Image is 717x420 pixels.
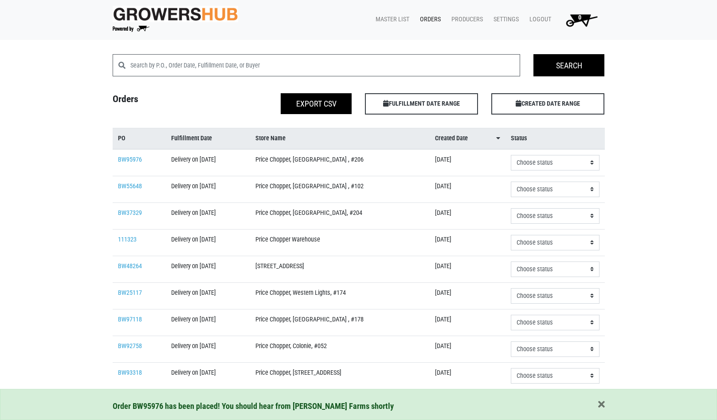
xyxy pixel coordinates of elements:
a: Created Date [435,134,500,143]
input: Search by P.O., Order Date, Fulfillment Date, or Buyer [130,54,521,76]
a: Producers [444,11,486,28]
td: Price Chopper Warehouse [250,229,430,256]
h4: Orders [106,93,232,111]
a: 111323 [118,236,137,243]
a: Logout [522,11,555,28]
a: Orders [413,11,444,28]
a: PO [118,134,161,143]
a: BW92758 [118,342,142,350]
td: Delivery on [DATE] [166,176,250,202]
img: Cart [562,11,601,29]
a: BW25117 [118,289,142,297]
td: [DATE] [430,202,505,229]
td: Price Chopper, [STREET_ADDRESS] [250,362,430,389]
td: Price Chopper, [GEOGRAPHIC_DATA], #204 [250,202,430,229]
span: CREATED DATE RANGE [491,93,604,115]
img: Powered by Big Wheelbarrow [113,26,149,32]
a: Master List [368,11,413,28]
a: BW37329 [118,209,142,217]
td: Price Chopper, Western Lights, #174 [250,282,430,309]
a: Settings [486,11,522,28]
td: [DATE] [430,282,505,309]
td: [DATE] [430,362,505,389]
span: FULFILLMENT DATE RANGE [365,93,478,115]
button: Export CSV [281,93,352,114]
input: Search [533,54,604,76]
span: Status [511,134,527,143]
td: Delivery on [DATE] [166,309,250,336]
td: [DATE] [430,336,505,362]
td: Price Chopper, [GEOGRAPHIC_DATA] , #178 [250,309,430,336]
td: Price Chopper, Colonie, #052 [250,336,430,362]
a: BW97118 [118,316,142,323]
td: Price Chopper, [GEOGRAPHIC_DATA] , #206 [250,149,430,176]
td: [DATE] [430,176,505,202]
a: BW48264 [118,262,142,270]
span: PO [118,134,125,143]
span: Store Name [255,134,286,143]
a: BW55648 [118,182,142,190]
td: Delivery on [DATE] [166,229,250,256]
a: BW95976 [118,156,142,163]
span: Created Date [435,134,468,143]
span: Fulfillment Date [171,134,212,143]
td: [DATE] [430,149,505,176]
a: BW93318 [118,369,142,376]
a: Status [511,134,599,143]
span: 0 [578,14,581,21]
td: Price Chopper, [GEOGRAPHIC_DATA] , #102 [250,176,430,202]
td: [DATE] [430,229,505,256]
td: Delivery on [DATE] [166,336,250,362]
td: [DATE] [430,309,505,336]
td: Delivery on [DATE] [166,149,250,176]
td: Delivery on [DATE] [166,282,250,309]
img: original-fc7597fdc6adbb9d0e2ae620e786d1a2.jpg [113,6,239,22]
a: 0 [555,11,605,29]
td: Delivery on [DATE] [166,362,250,389]
td: Delivery on [DATE] [166,256,250,282]
td: [STREET_ADDRESS] [250,256,430,282]
a: Store Name [255,134,424,143]
td: [DATE] [430,256,505,282]
td: Delivery on [DATE] [166,202,250,229]
div: Order BW95976 has been placed! You should hear from [PERSON_NAME] Farms shortly [113,400,605,412]
a: Fulfillment Date [171,134,244,143]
